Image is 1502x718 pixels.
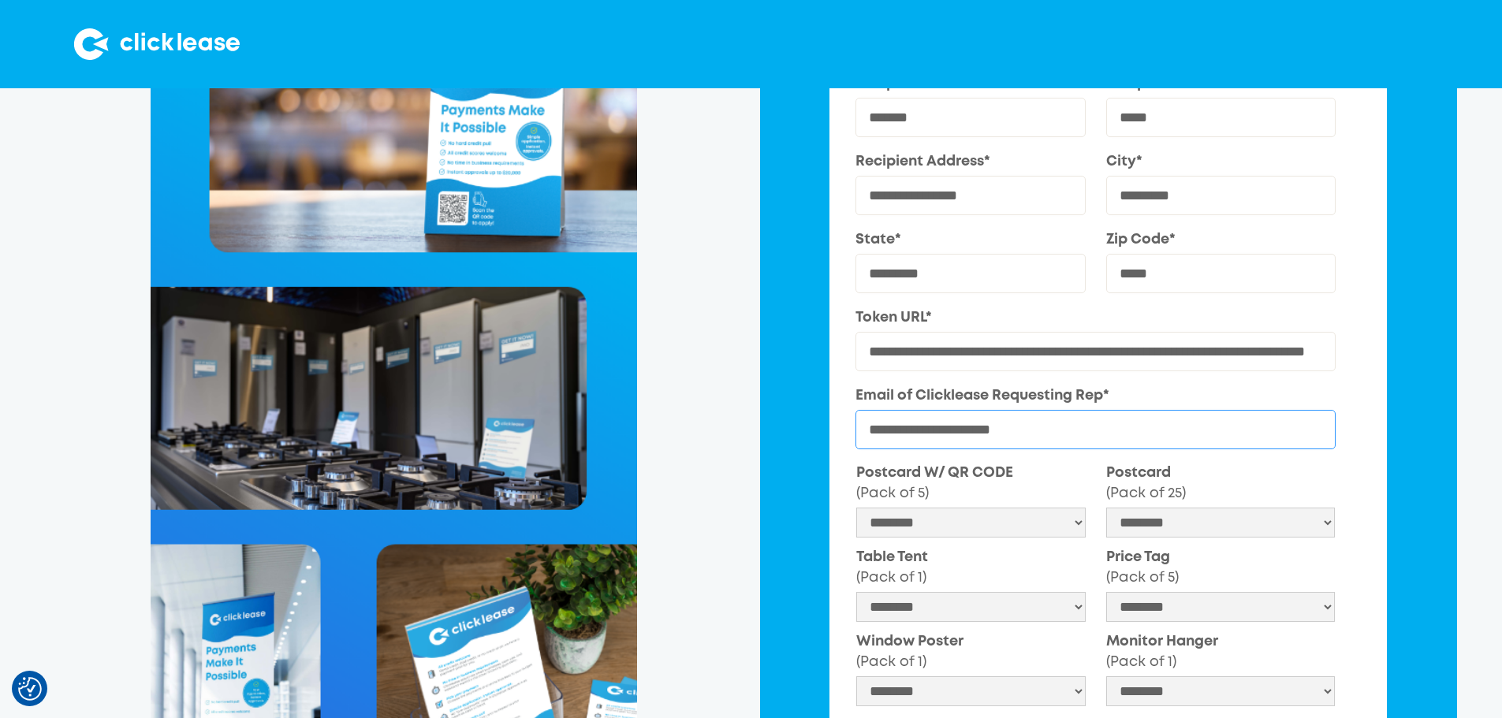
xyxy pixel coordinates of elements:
button: Consent Preferences [18,677,42,701]
img: Revisit consent button [18,677,42,701]
span: (Pack of 1) [856,571,926,584]
label: Postcard [1106,463,1336,504]
label: Monitor Hanger [1106,631,1336,672]
span: (Pack of 5) [1106,571,1179,584]
label: Recipient Address* [855,151,1086,172]
label: Postcard W/ QR CODE [856,463,1086,504]
span: (Pack of 1) [1106,656,1176,668]
span: (Pack of 5) [856,487,929,500]
label: Zip Code* [1106,229,1336,250]
label: Token URL* [855,307,1336,328]
img: Clicklease logo [74,28,240,60]
label: Table Tent [856,547,1086,588]
span: (Pack of 25) [1106,487,1186,500]
label: City* [1106,151,1336,172]
label: State* [855,229,1086,250]
label: Window Poster [856,631,1086,672]
span: (Pack of 1) [856,656,926,668]
label: Email of Clicklease Requesting Rep* [855,385,1336,406]
label: Price Tag [1106,547,1336,588]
